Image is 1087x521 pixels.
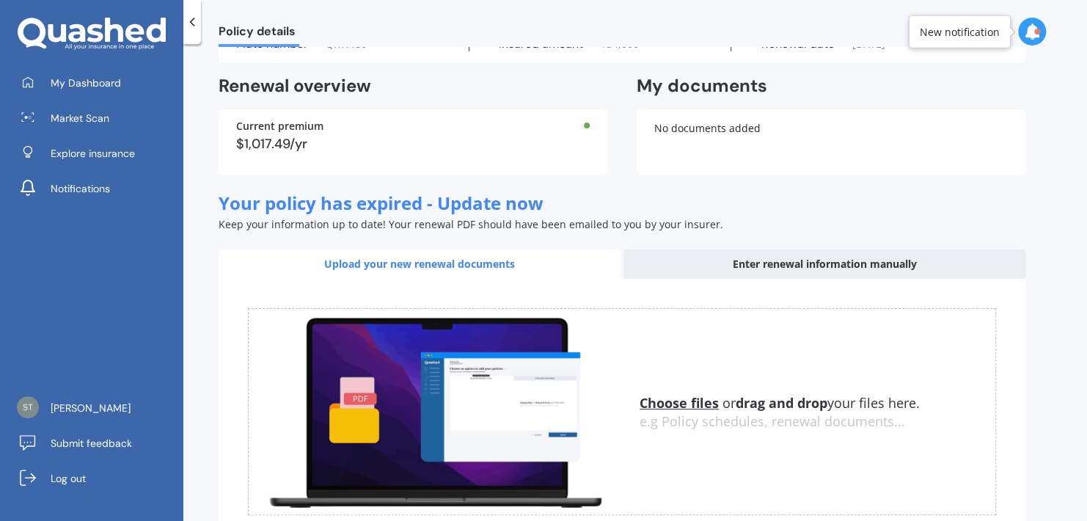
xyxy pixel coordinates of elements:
span: Log out [51,471,86,486]
a: [PERSON_NAME] [11,393,183,423]
b: drag and drop [736,394,827,412]
a: Submit feedback [11,429,183,458]
span: Policy details [219,24,299,44]
a: Log out [11,464,183,493]
a: Explore insurance [11,139,183,168]
div: $1,017.49/yr [236,137,590,150]
a: Market Scan [11,103,183,133]
span: or your files here. [640,394,920,412]
h2: My documents [637,75,767,98]
span: Explore insurance [51,146,135,161]
a: My Dashboard [11,68,183,98]
div: New notification [920,24,1000,39]
span: [PERSON_NAME] [51,401,131,415]
span: Your policy has expired - Update now [219,191,543,215]
a: Notifications [11,174,183,203]
span: Market Scan [51,111,109,125]
img: upload.de96410c8ce839c3fdd5.gif [249,309,622,515]
div: e.g Policy schedules, renewal documents... [640,414,995,430]
div: No documents added [637,109,1025,175]
div: Current premium [236,121,590,131]
span: Notifications [51,181,110,196]
u: Choose files [640,394,719,412]
img: fb6fc69598e8bde7ea77f3495f82860f [17,396,39,418]
span: Submit feedback [51,436,132,451]
div: Enter renewal information manually [623,249,1025,279]
span: My Dashboard [51,76,121,90]
span: Keep your information up to date! Your renewal PDF should have been emailed to you by your insurer. [219,217,723,231]
h2: Renewal overview [219,75,607,98]
div: Upload your new renewal documents [219,249,621,279]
